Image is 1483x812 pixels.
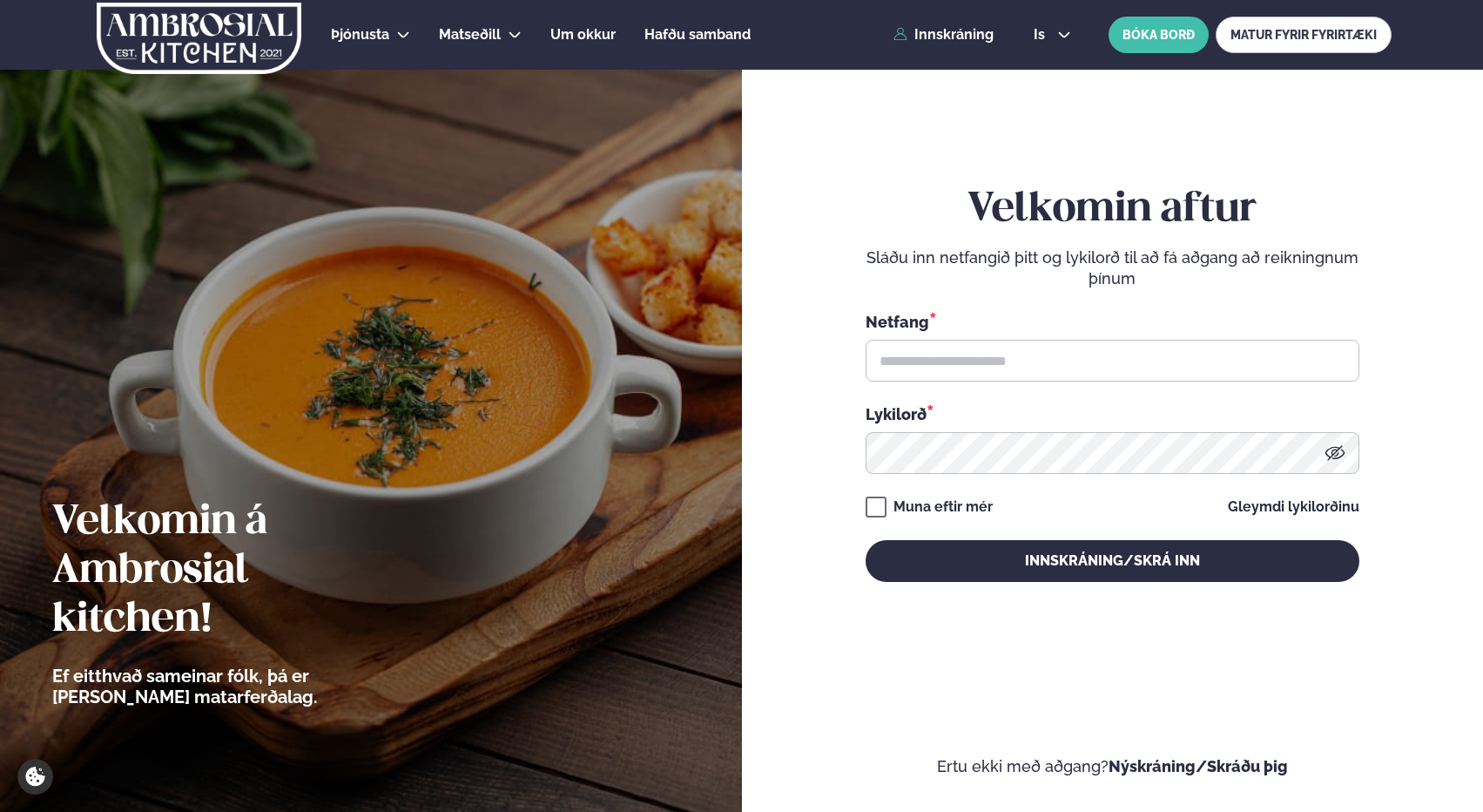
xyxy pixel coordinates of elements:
span: Þjónusta [331,26,389,43]
h2: Velkomin aftur [866,186,1359,234]
h2: Velkomin á Ambrosial kitchen! [52,498,414,645]
img: logo [95,3,303,74]
button: BÓKA BORÐ [1109,17,1209,53]
a: Þjónusta [331,24,389,45]
p: Sláðu inn netfangið þitt og lykilorð til að fá aðgang að reikningnum þínum [866,247,1359,289]
a: Nýskráning/Skráðu þig [1109,757,1288,775]
button: Innskráning/Skrá inn [866,540,1359,582]
a: Um okkur [550,24,616,45]
div: Lykilorð [866,403,1359,425]
a: MATUR FYRIR FYRIRTÆKI [1216,17,1392,53]
p: Ertu ekki með aðgang? [794,756,1432,777]
div: Netfang [866,310,1359,333]
span: Hafðu samband [644,26,751,43]
a: Hafðu samband [644,24,751,45]
p: Ef eitthvað sameinar fólk, þá er [PERSON_NAME] matarferðalag. [52,666,414,707]
a: Matseðill [439,24,501,45]
a: Cookie settings [17,759,53,795]
button: is [1020,28,1085,42]
a: Gleymdi lykilorðinu [1228,500,1359,514]
span: Um okkur [550,26,616,43]
span: Matseðill [439,26,501,43]
span: is [1034,28,1050,42]
a: Innskráning [893,27,994,43]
